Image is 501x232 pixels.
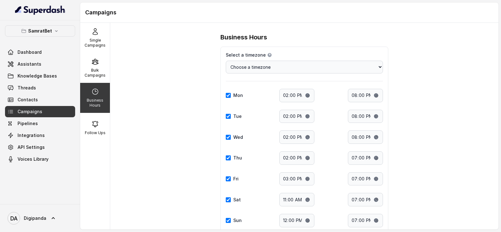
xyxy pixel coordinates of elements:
[5,106,75,117] a: Campaigns
[233,176,239,182] label: Fri
[5,25,75,37] button: SamratBet
[5,70,75,82] a: Knowledge Bases
[28,27,52,35] p: SamratBet
[24,215,46,221] span: Digipanda
[5,82,75,93] a: Threads
[18,120,38,127] span: Pipelines
[18,85,36,91] span: Threads
[5,130,75,141] a: Integrations
[5,118,75,129] a: Pipelines
[83,38,107,48] p: Single Campaigns
[18,144,45,150] span: API Settings
[15,5,65,15] img: light.svg
[18,61,41,67] span: Assistants
[226,52,266,58] span: Select a timezone
[5,94,75,105] a: Contacts
[18,49,42,55] span: Dashboard
[18,156,49,162] span: Voices Library
[5,47,75,58] a: Dashboard
[83,68,107,78] p: Bulk Campaigns
[18,108,42,115] span: Campaigns
[233,197,241,203] label: Sat
[220,33,267,42] h3: Business Hours
[18,132,45,139] span: Integrations
[83,98,107,108] p: Business Hours
[5,209,75,227] a: Digipanda
[85,8,493,18] h1: Campaigns
[18,97,38,103] span: Contacts
[233,92,243,98] label: Mon
[5,142,75,153] a: API Settings
[5,154,75,165] a: Voices Library
[233,155,242,161] label: Thu
[18,73,57,79] span: Knowledge Bases
[10,215,18,222] text: DA
[267,53,272,58] button: Select a timezone
[233,113,242,119] label: Tue
[233,134,243,140] label: Wed
[85,130,106,135] p: Follow Ups
[233,217,242,224] label: Sun
[5,58,75,70] a: Assistants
